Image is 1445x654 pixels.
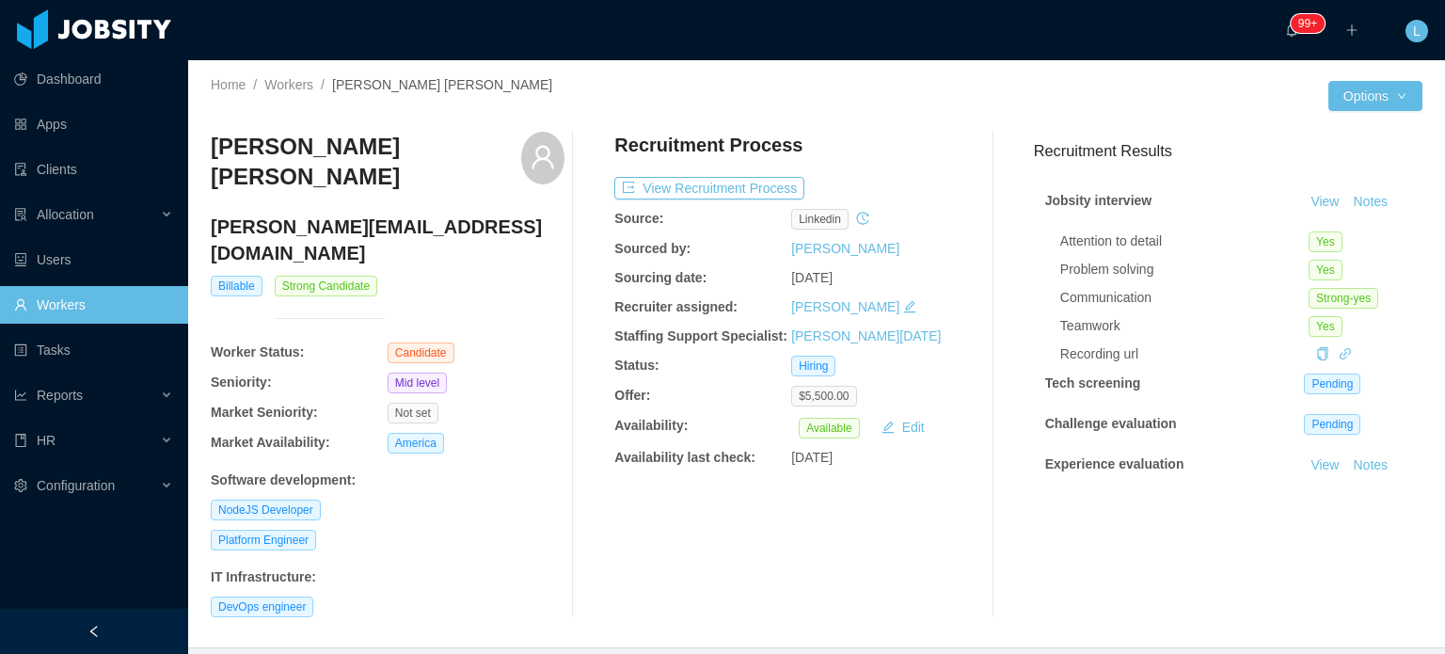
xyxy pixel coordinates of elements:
div: Communication [1060,288,1309,308]
span: Mid level [388,373,447,393]
a: [PERSON_NAME][DATE] [791,328,941,343]
i: icon: plus [1345,24,1358,37]
a: icon: profileTasks [14,331,173,369]
button: Optionsicon: down [1328,81,1422,111]
span: [DATE] [791,450,833,465]
b: Seniority: [211,375,272,390]
span: Configuration [37,478,115,493]
b: Sourcing date: [614,270,707,285]
span: Platform Engineer [211,530,316,550]
strong: Challenge evaluation [1045,416,1177,431]
span: NodeJS Developer [211,500,321,520]
b: Availability: [614,418,688,433]
span: Allocation [37,207,94,222]
a: icon: appstoreApps [14,105,173,143]
i: icon: link [1339,347,1352,360]
button: Notes [1345,455,1395,477]
i: icon: history [856,212,869,225]
span: Yes [1309,316,1342,337]
span: Strong-yes [1309,288,1378,309]
a: [PERSON_NAME] [791,241,899,256]
button: icon: exportView Recruitment Process [614,177,804,199]
span: Pending [1304,414,1360,435]
a: Home [211,77,246,92]
a: icon: auditClients [14,151,173,188]
i: icon: bell [1285,24,1298,37]
strong: Experience evaluation [1045,456,1184,471]
a: icon: link [1339,346,1352,361]
a: View [1304,457,1345,472]
b: Market Seniority: [211,405,318,420]
div: Recording url [1060,344,1309,364]
b: Sourced by: [614,241,691,256]
b: Availability last check: [614,450,755,465]
b: Market Availability: [211,435,330,450]
span: / [253,77,257,92]
b: Staffing Support Specialist: [614,328,787,343]
a: icon: exportView Recruitment Process [614,181,804,196]
a: View [1304,194,1345,209]
button: Notes [1345,191,1395,214]
i: icon: user [530,144,556,170]
span: $5,500.00 [791,386,856,407]
strong: Jobsity interview [1045,193,1152,208]
span: Not set [388,403,438,423]
a: icon: userWorkers [14,286,173,324]
span: America [388,433,444,454]
i: icon: setting [14,479,27,492]
h3: [PERSON_NAME] [PERSON_NAME] [211,132,521,193]
span: [DATE] [791,270,833,285]
div: Attention to detail [1060,231,1309,251]
button: Notes [1345,498,1395,520]
span: DevOps engineer [211,597,313,617]
h4: Recruitment Process [614,132,802,158]
a: Workers [264,77,313,92]
span: Candidate [388,343,454,363]
b: Source: [614,211,663,226]
h3: Recruitment Results [1034,139,1422,163]
span: Yes [1309,260,1342,280]
button: icon: editEdit [874,416,932,439]
a: icon: robotUsers [14,241,173,279]
div: Teamwork [1060,316,1309,336]
i: icon: solution [14,208,27,221]
span: Pending [1304,374,1360,394]
span: HR [37,433,56,448]
span: L [1413,20,1421,42]
span: Billable [211,276,262,296]
span: Reports [37,388,83,403]
span: [PERSON_NAME] [PERSON_NAME] [332,77,552,92]
div: Copy [1316,344,1329,364]
b: Recruiter assigned: [614,299,738,314]
strong: Tech screening [1045,375,1141,391]
b: Status: [614,358,659,373]
i: icon: book [14,434,27,447]
a: icon: pie-chartDashboard [14,60,173,98]
b: IT Infrastructure : [211,569,316,584]
div: Problem solving [1060,260,1309,279]
i: icon: edit [903,300,916,313]
sup: 1928 [1291,14,1325,33]
span: Strong Candidate [275,276,377,296]
span: Hiring [791,356,835,376]
b: Software development : [211,472,356,487]
b: Worker Status: [211,344,304,359]
i: icon: copy [1316,347,1329,360]
span: Yes [1309,231,1342,252]
i: icon: line-chart [14,389,27,402]
span: / [321,77,325,92]
b: Offer: [614,388,650,403]
a: [PERSON_NAME] [791,299,899,314]
span: linkedin [791,209,849,230]
h4: [PERSON_NAME][EMAIL_ADDRESS][DOMAIN_NAME] [211,214,564,266]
